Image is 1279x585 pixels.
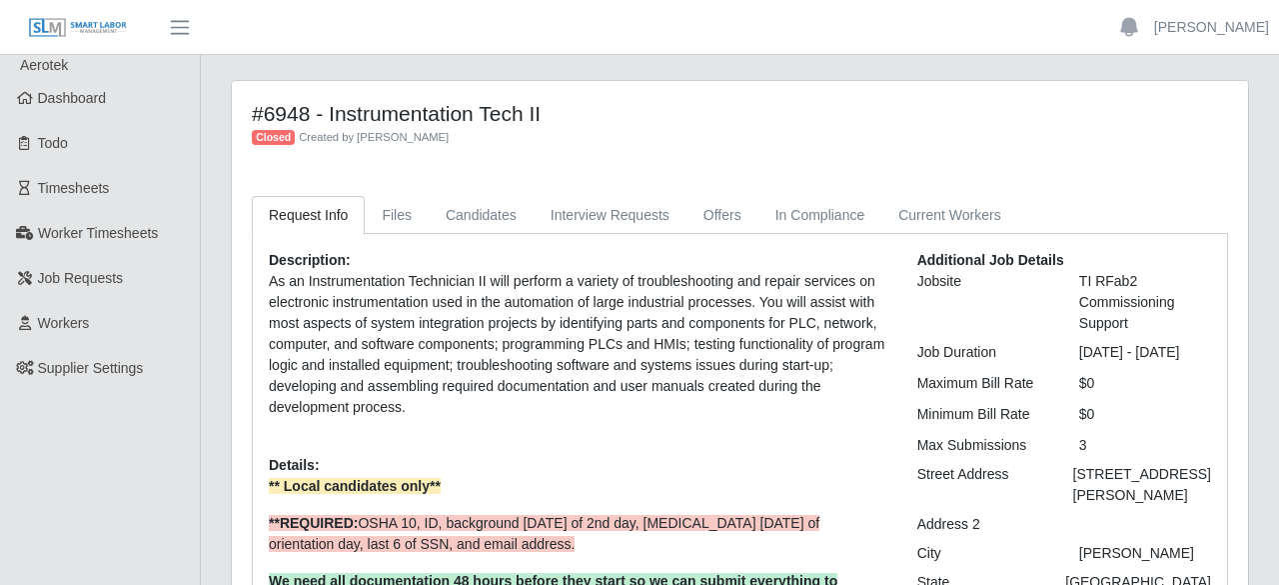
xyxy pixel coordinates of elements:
div: Job Duration [902,342,1064,363]
span: Job Requests [38,270,124,286]
span: Created by [PERSON_NAME] [299,131,449,143]
div: $0 [1064,373,1226,394]
b: Details: [269,457,320,473]
div: [PERSON_NAME] [1064,543,1226,564]
a: Candidates [429,196,534,235]
a: Files [365,196,429,235]
div: Max Submissions [902,435,1064,456]
img: SLM Logo [28,17,128,39]
span: OSHA 10, ID, background [DATE] of 2nd day, [MEDICAL_DATA] [DATE] of orientation day, last 6 of SS... [269,515,819,552]
a: In Compliance [758,196,882,235]
b: Additional Job Details [917,252,1064,268]
a: Current Workers [881,196,1017,235]
span: Aerotek [20,57,68,73]
strong: **REQUIRED: [269,515,358,531]
span: Worker Timesheets [38,225,158,241]
span: Timesheets [38,180,110,196]
b: Description: [269,252,351,268]
div: Address 2 [902,514,1064,535]
a: Offers [686,196,758,235]
span: Closed [252,130,295,146]
div: [STREET_ADDRESS][PERSON_NAME] [1058,464,1226,506]
h4: #6948 - Instrumentation Tech II [252,101,976,126]
span: Supplier Settings [38,360,144,376]
a: [PERSON_NAME] [1154,17,1269,38]
span: Workers [38,315,90,331]
span: Todo [38,135,68,151]
div: $0 [1064,404,1226,425]
div: Jobsite [902,271,1064,334]
a: Request Info [252,196,365,235]
span: Dashboard [38,90,107,106]
div: [DATE] - [DATE] [1064,342,1226,363]
strong: ** Local candidates only** [269,478,441,494]
div: 3 [1064,435,1226,456]
div: Street Address [902,464,1058,506]
div: Maximum Bill Rate [902,373,1064,394]
div: Minimum Bill Rate [902,404,1064,425]
div: City [902,543,1064,564]
p: As an Instrumentation Technician II will perform a variety of troubleshooting and repair services... [269,271,887,418]
a: Interview Requests [534,196,686,235]
div: TI RFab2 Commissioning Support [1064,271,1226,334]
